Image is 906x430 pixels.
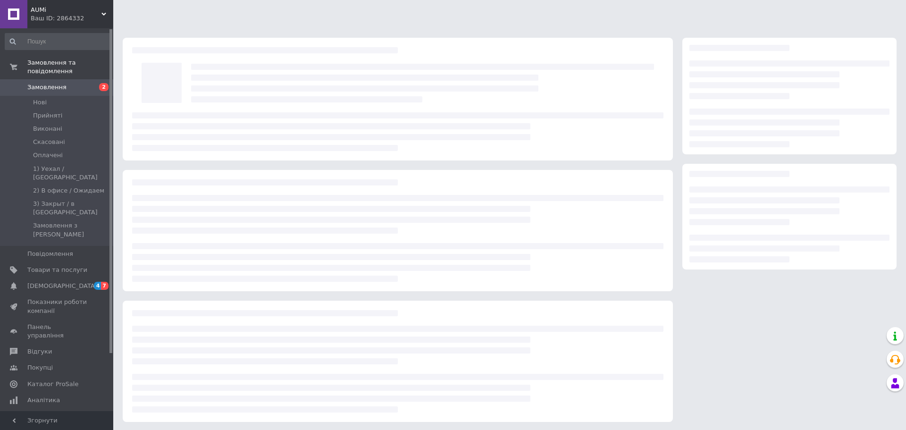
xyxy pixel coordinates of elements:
[27,363,53,372] span: Покупці
[27,298,87,315] span: Показники роботи компанії
[101,282,109,290] span: 7
[27,282,97,290] span: [DEMOGRAPHIC_DATA]
[27,347,52,356] span: Відгуки
[33,98,47,107] span: Нові
[33,221,110,238] span: Замовлення з [PERSON_NAME]
[27,250,73,258] span: Повідомлення
[27,83,67,92] span: Замовлення
[27,266,87,274] span: Товари та послуги
[27,323,87,340] span: Панель управління
[27,59,113,76] span: Замовлення та повідомлення
[33,151,63,160] span: Оплачені
[5,33,111,50] input: Пошук
[33,138,65,146] span: Скасовані
[33,125,62,133] span: Виконані
[27,380,78,388] span: Каталог ProSale
[33,165,110,182] span: 1) Уехал / [GEOGRAPHIC_DATA]
[33,186,104,195] span: 2) В офисе / Ожидаем
[31,14,113,23] div: Ваш ID: 2864332
[31,6,101,14] span: AUMi
[99,83,109,91] span: 2
[27,396,60,405] span: Аналітика
[33,111,62,120] span: Прийняті
[33,200,110,217] span: 3) Закрыт / в [GEOGRAPHIC_DATA]
[94,282,101,290] span: 4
